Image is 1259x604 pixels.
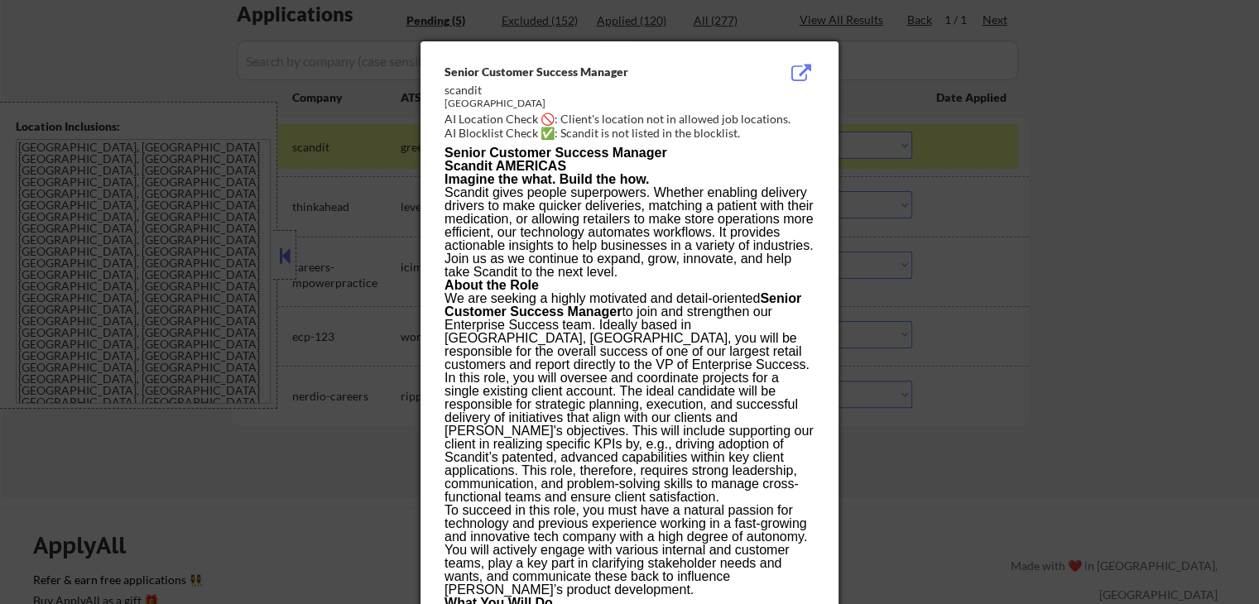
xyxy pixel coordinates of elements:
[444,82,731,98] div: scandit
[444,372,814,504] p: In this role, you will oversee and coordinate projects for a single existing client account. The ...
[444,291,801,319] strong: Senior Customer Success Manager
[444,159,566,173] strong: Scandit AMERICAS
[444,146,667,160] strong: Senior Customer Success Manager
[444,172,649,186] strong: Imagine the what. Build the how.
[444,125,821,141] div: AI Blocklist Check ✅: Scandit is not listed in the blocklist.
[444,173,814,279] p: Scandit gives people superpowers. Whether enabling delivery drivers to make quicker deliveries, m...
[444,64,731,80] div: Senior Customer Success Manager
[444,278,539,292] strong: About the Role
[444,504,814,597] p: To succeed in this role, you must have a natural passion for technology and previous experience w...
[444,292,814,372] p: We are seeking a highly motivated and detail-oriented to join and strengthen our Enterprise Succe...
[444,111,821,127] div: AI Location Check 🚫: Client's location not in allowed job locations.
[444,97,731,111] div: [GEOGRAPHIC_DATA]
